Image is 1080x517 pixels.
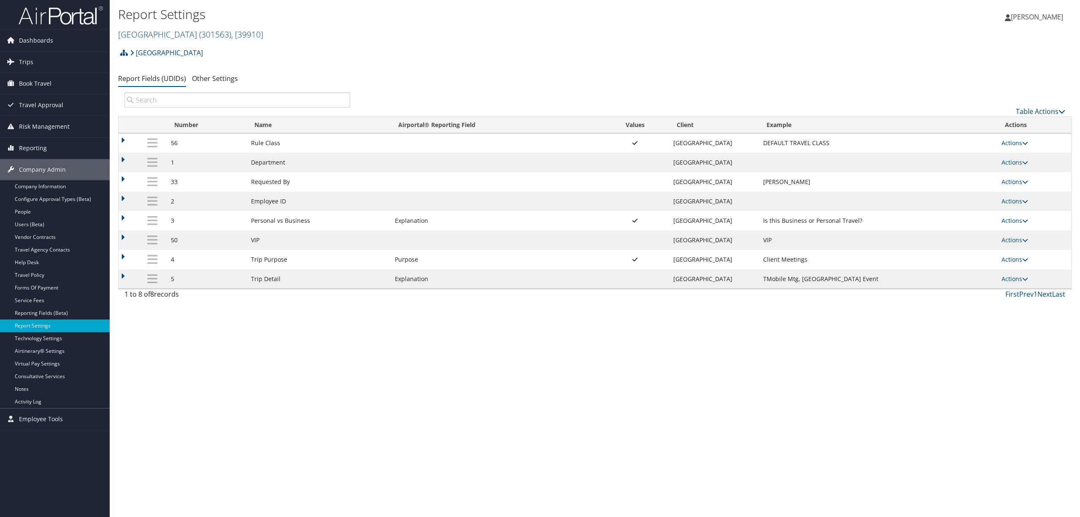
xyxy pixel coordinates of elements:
[124,92,350,108] input: Search
[247,269,391,289] td: Trip Detail
[669,250,759,269] td: [GEOGRAPHIC_DATA]
[192,74,238,83] a: Other Settings
[669,230,759,250] td: [GEOGRAPHIC_DATA]
[167,117,247,133] th: Number
[1002,197,1028,205] a: Actions
[247,117,391,133] th: Name
[759,250,998,269] td: Client Meetings
[1002,217,1028,225] a: Actions
[167,269,247,289] td: 5
[19,409,63,430] span: Employee Tools
[759,230,998,250] td: VIP
[19,73,51,94] span: Book Travel
[1019,290,1034,299] a: Prev
[759,211,998,230] td: Is this Business or Personal Travel?
[130,44,203,61] a: [GEOGRAPHIC_DATA]
[669,117,759,133] th: Client
[167,250,247,269] td: 4
[1037,290,1052,299] a: Next
[1052,290,1065,299] a: Last
[167,211,247,230] td: 3
[1002,158,1028,166] a: Actions
[19,159,66,180] span: Company Admin
[669,211,759,230] td: [GEOGRAPHIC_DATA]
[1016,107,1065,116] a: Table Actions
[231,29,263,40] span: , [ 39910 ]
[19,30,53,51] span: Dashboards
[997,117,1071,133] th: Actions
[391,117,601,133] th: Airportal&reg; Reporting Field
[759,133,998,153] td: DEFAULT TRAVEL CLASS
[167,192,247,211] td: 2
[19,116,70,137] span: Risk Management
[391,211,601,230] td: Explanation
[391,250,601,269] td: Purpose
[669,269,759,289] td: [GEOGRAPHIC_DATA]
[247,192,391,211] td: Employee ID
[247,133,391,153] td: Rule Class
[669,192,759,211] td: [GEOGRAPHIC_DATA]
[19,5,103,25] img: airportal-logo.png
[759,269,998,289] td: TMobile Mtg, [GEOGRAPHIC_DATA] Event
[247,172,391,192] td: Requested By
[167,230,247,250] td: 50
[247,230,391,250] td: VIP
[1011,12,1063,22] span: [PERSON_NAME]
[247,211,391,230] td: Personal vs Business
[759,172,998,192] td: [PERSON_NAME]
[19,138,47,159] span: Reporting
[1005,4,1072,30] a: [PERSON_NAME]
[247,250,391,269] td: Trip Purpose
[391,269,601,289] td: Explanation
[669,133,759,153] td: [GEOGRAPHIC_DATA]
[1002,275,1028,283] a: Actions
[1002,178,1028,186] a: Actions
[124,289,350,303] div: 1 to 8 of records
[19,95,63,116] span: Travel Approval
[1002,236,1028,244] a: Actions
[1002,255,1028,263] a: Actions
[167,133,247,153] td: 56
[118,74,186,83] a: Report Fields (UDIDs)
[150,290,154,299] span: 8
[118,5,754,23] h1: Report Settings
[1034,290,1037,299] a: 1
[167,172,247,192] td: 33
[19,51,33,73] span: Trips
[1005,290,1019,299] a: First
[601,117,669,133] th: Values
[669,172,759,192] td: [GEOGRAPHIC_DATA]
[118,29,263,40] a: [GEOGRAPHIC_DATA]
[138,117,167,133] th: : activate to sort column descending
[247,153,391,172] td: Department
[167,153,247,172] td: 1
[1002,139,1028,147] a: Actions
[669,153,759,172] td: [GEOGRAPHIC_DATA]
[759,117,998,133] th: Example
[199,29,231,40] span: ( 301563 )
